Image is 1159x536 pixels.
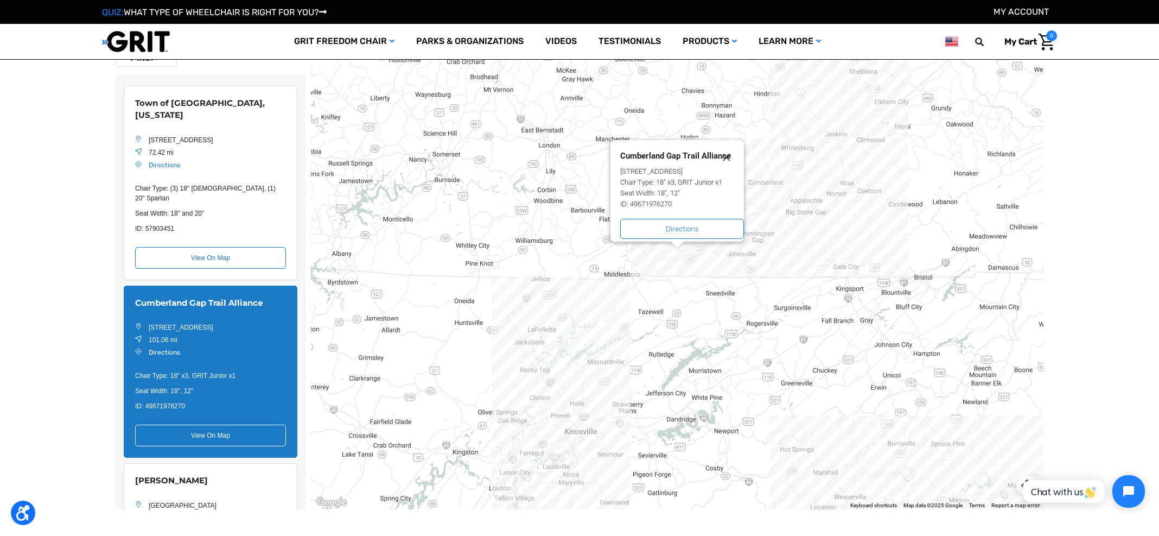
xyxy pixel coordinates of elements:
[311,21,1043,509] div: Location Map
[124,286,297,458] div: Cumberland Gap Trail Alliance, 375 Cherokee Hills Ln, Ewing, VA 24248, USA
[994,7,1049,17] a: Account
[149,148,286,157] div: Location Distance
[666,225,698,233] a: Location Directions URL, Opens in a New Window
[135,97,286,122] div: Location Name
[620,151,731,161] div: Location Name
[149,135,286,145] div: Location Address
[311,21,1043,509] div: Town of Pound, Virginia
[135,401,286,411] div: custom-field
[991,502,1040,509] a: Report a map error
[135,209,286,218] div: custom-field
[903,502,963,508] span: Map data ©2025 Google
[620,189,744,197] div: custom-field
[135,184,286,203] div: custom-field
[102,7,327,17] a: QUIZ:WHAT TYPE OF WHEELCHAIR IS RIGHT FOR YOU?
[314,495,349,509] img: Google
[135,371,286,381] div: custom-field
[102,7,124,17] span: QUIZ:
[720,151,744,164] button: Close
[149,323,286,332] div: Location Address
[135,297,286,310] div: Location Name
[620,200,744,208] div: custom-field
[149,161,180,169] a: Location Directions URL, Opens in a New Window
[1004,36,1037,47] span: My Cart
[672,24,748,59] a: Products
[149,501,286,520] div: Location Address
[996,30,1057,53] a: Cart with 0 items
[850,502,897,509] button: Keyboard shortcuts
[135,386,286,396] div: custom-field
[124,86,297,280] div: Town of Pound, Virginia, 8422 N River Rd, Pound, VA 24279, USA
[283,24,405,59] a: GRIT Freedom Chair
[102,30,170,53] img: GRIT All-Terrain Wheelchair and Mobility Equipment
[969,502,985,509] a: Terms (opens in new tab)
[135,475,286,487] div: Location Name
[149,335,286,345] div: Location Distance
[149,349,180,356] a: Location Directions URL, Opens in a New Window
[534,24,588,59] a: Videos
[620,167,744,175] div: Location Address
[1011,466,1154,517] iframe: Tidio Chat
[748,24,832,59] a: Learn More
[1039,34,1054,51] img: Cart
[980,30,996,53] input: Search
[620,178,744,186] div: custom-field
[135,425,286,446] div: View on the map: 'Cumberland Gap Trail Alliance'
[405,24,534,59] a: Parks & Organizations
[135,224,286,234] div: custom-field
[945,35,958,48] img: us.png
[135,247,286,269] div: View on the map: 'Town of Pound, Virginia'
[1046,30,1057,41] span: 0
[314,495,349,509] a: Open this area in Google Maps (opens a new window)
[620,151,744,239] div: Location Popup
[588,24,672,59] a: Testimonials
